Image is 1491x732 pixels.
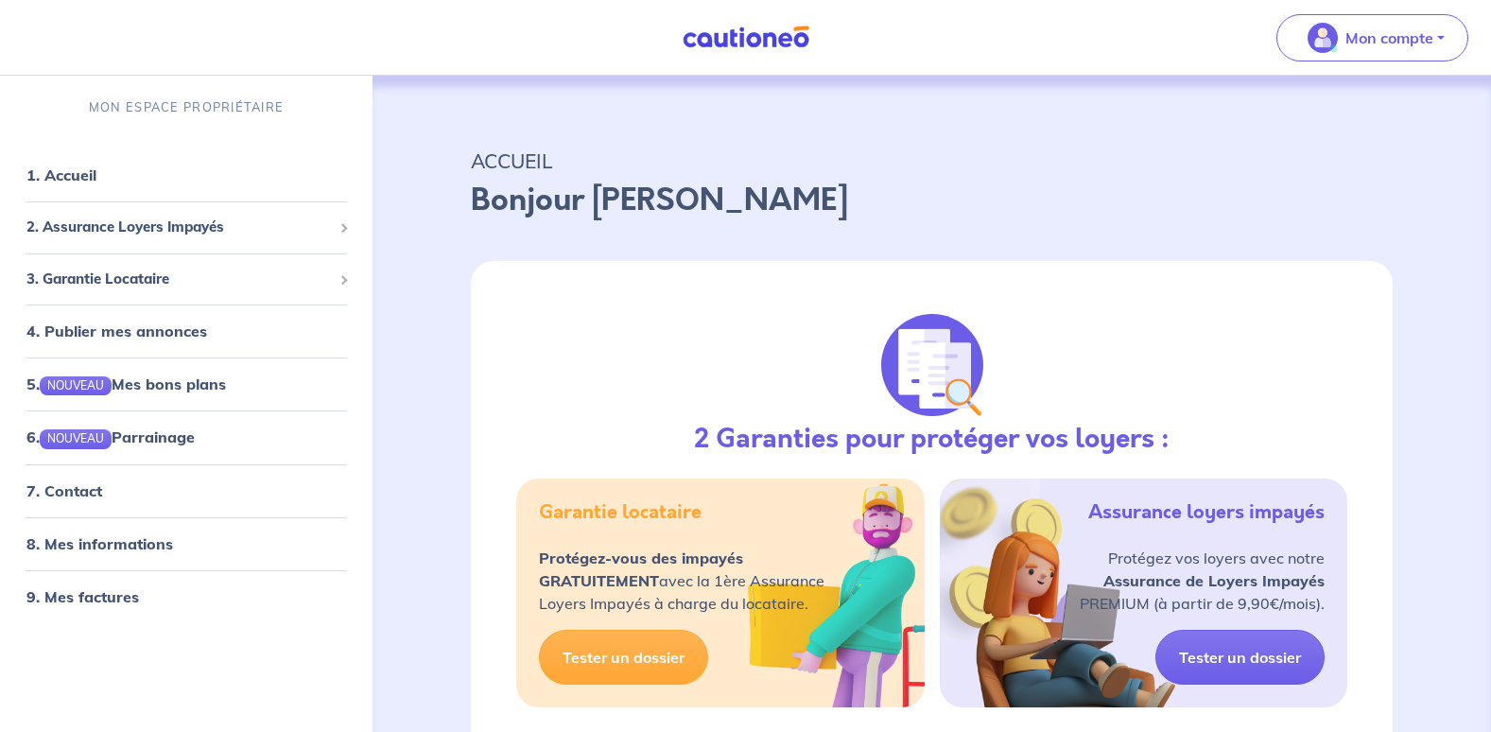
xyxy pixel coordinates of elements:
[881,314,983,416] img: justif-loupe
[26,166,96,184] a: 1. Accueil
[26,427,195,446] a: 6.NOUVEAUParrainage
[471,178,1393,223] p: Bonjour [PERSON_NAME]
[539,549,743,590] strong: Protégez-vous des impayés GRATUITEMENT
[1308,23,1338,53] img: illu_account_valid_menu.svg
[694,424,1170,456] h3: 2 Garanties pour protéger vos loyers :
[1276,14,1468,61] button: illu_account_valid_menu.svgMon compte
[8,578,365,616] div: 9. Mes factures
[8,156,365,194] div: 1. Accueil
[8,365,365,403] div: 5.NOUVEAUMes bons plans
[8,312,365,350] div: 4. Publier mes annonces
[1088,501,1325,524] h5: Assurance loyers impayés
[539,547,824,615] p: avec la 1ère Assurance Loyers Impayés à charge du locataire.
[8,261,365,298] div: 3. Garantie Locataire
[539,630,708,685] a: Tester un dossier
[26,481,102,500] a: 7. Contact
[1155,630,1325,685] a: Tester un dossier
[1345,26,1433,49] p: Mon compte
[26,322,207,340] a: 4. Publier mes annonces
[8,418,365,456] div: 6.NOUVEAUParrainage
[1103,571,1325,590] strong: Assurance de Loyers Impayés
[8,525,365,563] div: 8. Mes informations
[89,98,284,116] p: MON ESPACE PROPRIÉTAIRE
[539,501,702,524] h5: Garantie locataire
[471,144,1393,178] p: ACCUEIL
[1080,547,1325,615] p: Protégez vos loyers avec notre PREMIUM (à partir de 9,90€/mois).
[26,217,332,238] span: 2. Assurance Loyers Impayés
[26,269,332,290] span: 3. Garantie Locataire
[8,209,365,246] div: 2. Assurance Loyers Impayés
[675,26,817,49] img: Cautioneo
[26,534,173,553] a: 8. Mes informations
[8,472,365,510] div: 7. Contact
[26,375,226,393] a: 5.NOUVEAUMes bons plans
[26,587,139,606] a: 9. Mes factures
